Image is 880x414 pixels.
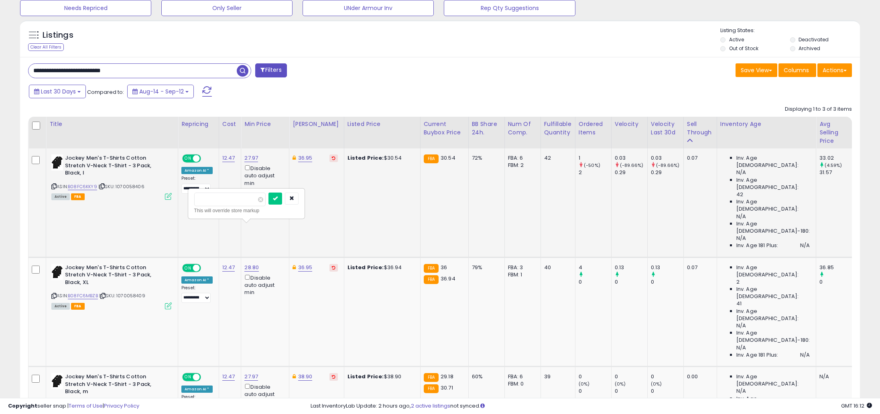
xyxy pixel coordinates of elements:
strong: Copyright [8,402,37,410]
div: Num of Comp. [508,120,537,137]
div: 0.03 [651,154,683,162]
small: (0%) [651,381,662,387]
div: 39 [544,373,569,380]
label: Active [729,36,744,43]
label: Out of Stock [729,45,758,52]
div: 42 [544,154,569,162]
div: $38.90 [348,373,414,380]
div: FBA: 3 [508,264,535,271]
small: FBA [424,373,439,382]
span: Inv. Age [DEMOGRAPHIC_DATA]: [736,395,810,410]
span: OFF [200,264,213,271]
div: FBM: 1 [508,271,535,278]
div: Preset: [181,285,213,303]
div: 0 [579,278,611,286]
span: Last 30 Days [41,87,76,95]
div: Listed Price [348,120,417,128]
span: Inv. Age [DEMOGRAPHIC_DATA]-180: [736,329,810,344]
div: Sell Through [687,120,713,137]
div: FBM: 0 [508,380,535,388]
span: 2025-10-13 16:12 GMT [841,402,872,410]
div: 0.03 [615,154,647,162]
div: 0 [615,388,647,395]
a: B08FC6KKY9 [68,183,97,190]
span: ON [183,264,193,271]
div: 0 [651,388,683,395]
small: (-89.66%) [620,162,643,168]
span: 41 [736,300,742,307]
div: seller snap | | [8,402,139,410]
div: FBA: 6 [508,154,535,162]
div: $30.54 [348,154,414,162]
div: Title [49,120,175,128]
div: [PERSON_NAME] [293,120,340,128]
div: 31.57 [819,169,852,176]
b: Jockey Men's T-Shirts Cotton Stretch V-Neck T-Shirt - 3 Pack, Black, l [65,154,163,179]
div: Velocity [615,120,644,128]
div: 2 [579,169,611,176]
a: Terms of Use [69,402,103,410]
div: ASIN: [51,154,172,199]
span: N/A [800,351,810,359]
label: Archived [799,45,820,52]
b: Listed Price: [348,264,384,271]
a: 36.95 [298,264,313,272]
span: Inv. Age [DEMOGRAPHIC_DATA]: [736,198,810,213]
div: Amazon AI * [181,386,213,393]
div: 0.13 [615,264,647,271]
a: 36.95 [298,154,313,162]
div: Inventory Age [720,120,813,128]
b: Jockey Men's T-Shirts Cotton Stretch V-Neck T-Shirt - 3 Pack, Black, m [65,373,163,398]
div: Last InventoryLab Update: 2 hours ago, not synced. [311,402,872,410]
div: 1 [579,154,611,162]
a: 27.97 [244,373,258,381]
div: Ordered Items [579,120,608,137]
div: Min Price [244,120,286,128]
div: Disable auto adjust min [244,382,283,406]
span: Inv. Age [DEMOGRAPHIC_DATA]: [736,373,810,388]
span: Inv. Age [DEMOGRAPHIC_DATA]: [736,177,810,191]
span: Columns [784,66,809,74]
span: Inv. Age [DEMOGRAPHIC_DATA]: [736,264,810,278]
b: Listed Price: [348,154,384,162]
h5: Listings [43,30,73,41]
div: 0 [651,373,683,380]
small: (0%) [579,381,590,387]
span: N/A [736,388,746,395]
div: Preset: [181,394,213,412]
div: 0 [651,278,683,286]
span: Inv. Age [DEMOGRAPHIC_DATA]: [736,154,810,169]
a: 38.90 [298,373,313,381]
div: 79% [472,264,498,271]
small: (-89.66%) [656,162,679,168]
div: 60% [472,373,498,380]
button: Save View [736,63,777,77]
span: Inv. Age [DEMOGRAPHIC_DATA]-180: [736,220,810,235]
div: Repricing [181,120,215,128]
div: 0.13 [651,264,683,271]
div: 0 [579,373,611,380]
span: Aug-14 - Sep-12 [139,87,184,95]
span: 42 [736,191,743,198]
span: OFF [200,155,213,162]
div: 0.00 [687,373,711,380]
a: B08FC6MBZB [68,292,98,299]
span: Inv. Age [DEMOGRAPHIC_DATA]: [736,286,810,300]
div: N/A [819,373,846,380]
span: | SKU: 1070058409 [99,292,145,299]
span: Inv. Age [DEMOGRAPHIC_DATA]: [736,308,810,322]
small: FBA [424,384,439,393]
small: FBA [424,275,439,284]
a: 12.47 [222,154,235,162]
b: Listed Price: [348,373,384,380]
a: 12.47 [222,373,235,381]
b: Jockey Men's T-Shirts Cotton Stretch V-Neck T-Shirt - 3 Pack, Black, XL [65,264,163,288]
span: N/A [736,322,746,329]
div: 36.85 [819,264,852,271]
div: 0.29 [615,169,647,176]
a: 28.80 [244,264,259,272]
button: Columns [778,63,816,77]
span: FBA [71,193,85,200]
div: 0 [615,373,647,380]
div: Avg Selling Price [819,120,849,145]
